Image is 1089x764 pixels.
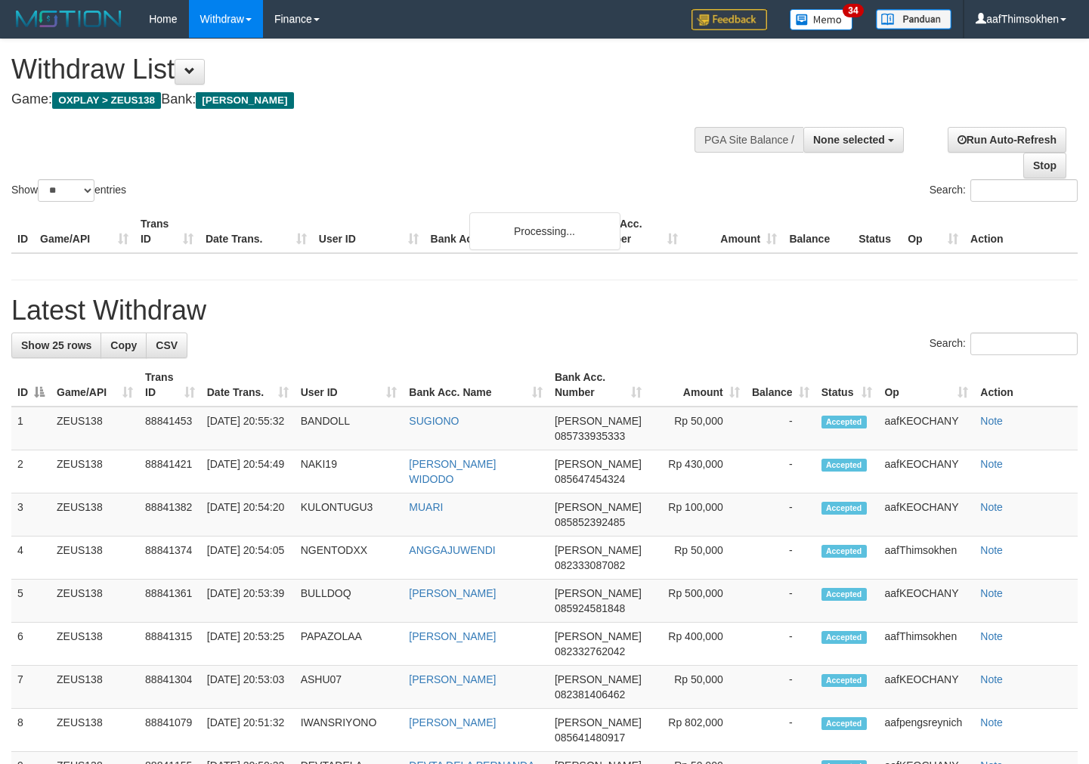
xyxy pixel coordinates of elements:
[930,179,1078,202] label: Search:
[648,363,746,407] th: Amount: activate to sort column ascending
[52,92,161,109] span: OXPLAY > ZEUS138
[555,544,642,556] span: [PERSON_NAME]
[555,559,625,571] span: Copy 082333087082 to clipboard
[821,459,867,472] span: Accepted
[821,588,867,601] span: Accepted
[803,127,904,153] button: None selected
[843,4,863,17] span: 34
[549,363,648,407] th: Bank Acc. Number: activate to sort column ascending
[980,458,1003,470] a: Note
[409,501,443,513] a: MUARI
[648,580,746,623] td: Rp 500,000
[51,450,139,493] td: ZEUS138
[201,623,295,666] td: [DATE] 20:53:25
[11,210,34,253] th: ID
[555,473,625,485] span: Copy 085647454324 to clipboard
[815,363,879,407] th: Status: activate to sort column ascending
[821,674,867,687] span: Accepted
[11,623,51,666] td: 6
[201,493,295,537] td: [DATE] 20:54:20
[409,673,496,685] a: [PERSON_NAME]
[313,210,425,253] th: User ID
[821,502,867,515] span: Accepted
[555,645,625,657] span: Copy 082332762042 to clipboard
[821,717,867,730] span: Accepted
[196,92,293,109] span: [PERSON_NAME]
[878,666,974,709] td: aafKEOCHANY
[51,363,139,407] th: Game/API: activate to sort column ascending
[38,179,94,202] select: Showentries
[555,716,642,728] span: [PERSON_NAME]
[878,363,974,407] th: Op: activate to sort column ascending
[821,416,867,428] span: Accepted
[964,210,1078,253] th: Action
[51,493,139,537] td: ZEUS138
[695,127,803,153] div: PGA Site Balance /
[555,516,625,528] span: Copy 085852392485 to clipboard
[980,544,1003,556] a: Note
[852,210,902,253] th: Status
[902,210,964,253] th: Op
[201,363,295,407] th: Date Trans.: activate to sort column ascending
[139,407,201,450] td: 88841453
[11,333,101,358] a: Show 25 rows
[51,709,139,752] td: ZEUS138
[746,580,815,623] td: -
[11,363,51,407] th: ID: activate to sort column descending
[295,363,404,407] th: User ID: activate to sort column ascending
[11,537,51,580] td: 4
[648,709,746,752] td: Rp 802,000
[980,587,1003,599] a: Note
[876,9,951,29] img: panduan.png
[11,493,51,537] td: 3
[746,493,815,537] td: -
[139,580,201,623] td: 88841361
[201,537,295,580] td: [DATE] 20:54:05
[11,709,51,752] td: 8
[409,716,496,728] a: [PERSON_NAME]
[980,501,1003,513] a: Note
[295,580,404,623] td: BULLDOQ
[295,537,404,580] td: NGENTODXX
[11,666,51,709] td: 7
[878,709,974,752] td: aafpengsreynich
[930,333,1078,355] label: Search:
[146,333,187,358] a: CSV
[156,339,178,351] span: CSV
[970,333,1078,355] input: Search:
[409,544,495,556] a: ANGGAJUWENDI
[11,295,1078,326] h1: Latest Withdraw
[139,450,201,493] td: 88841421
[11,179,126,202] label: Show entries
[585,210,684,253] th: Bank Acc. Number
[970,179,1078,202] input: Search:
[1023,153,1066,178] a: Stop
[51,407,139,450] td: ZEUS138
[21,339,91,351] span: Show 25 rows
[555,602,625,614] span: Copy 085924581848 to clipboard
[746,407,815,450] td: -
[555,732,625,744] span: Copy 085641480917 to clipboard
[878,580,974,623] td: aafKEOCHANY
[11,54,711,85] h1: Withdraw List
[34,210,135,253] th: Game/API
[821,631,867,644] span: Accepted
[878,623,974,666] td: aafThimsokhen
[110,339,137,351] span: Copy
[295,709,404,752] td: IWANSRIYONO
[878,407,974,450] td: aafKEOCHANY
[555,673,642,685] span: [PERSON_NAME]
[974,363,1078,407] th: Action
[555,630,642,642] span: [PERSON_NAME]
[51,580,139,623] td: ZEUS138
[409,587,496,599] a: [PERSON_NAME]
[648,450,746,493] td: Rp 430,000
[295,450,404,493] td: NAKI19
[746,363,815,407] th: Balance: activate to sort column ascending
[691,9,767,30] img: Feedback.jpg
[51,623,139,666] td: ZEUS138
[878,493,974,537] td: aafKEOCHANY
[139,363,201,407] th: Trans ID: activate to sort column ascending
[555,501,642,513] span: [PERSON_NAME]
[746,623,815,666] td: -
